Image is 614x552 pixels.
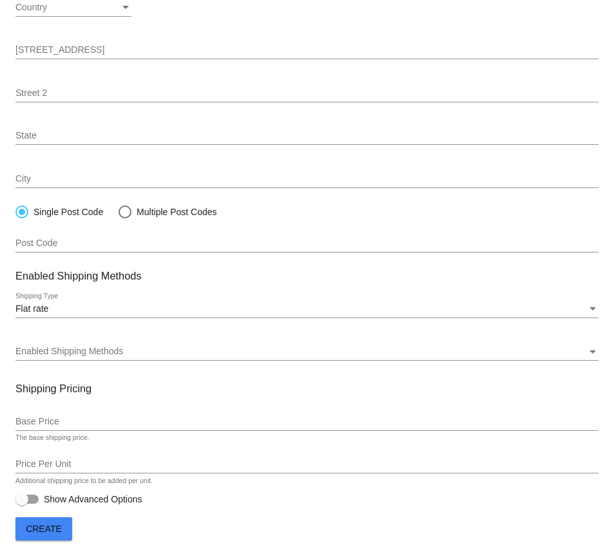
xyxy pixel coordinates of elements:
[15,3,131,13] mat-select: Country
[15,238,599,249] input: Post Code
[28,207,103,217] div: Single Post Code
[26,524,62,534] span: Create
[15,131,599,141] input: State
[15,45,599,55] input: Street 1
[131,207,217,217] div: Multiple Post Codes
[15,2,47,12] span: Country
[44,493,142,506] span: Show Advanced Options
[15,270,599,282] h3: Enabled Shipping Methods
[15,347,599,357] mat-select: Enabled Shipping Methods
[15,517,72,540] button: Create
[15,459,599,470] input: Price Per Unit
[15,346,123,356] span: Enabled Shipping Methods
[15,88,599,99] input: Street 2
[15,304,599,314] mat-select: Shipping Type
[15,434,89,442] div: The base shipping price.
[15,383,599,395] h3: Shipping Pricing
[15,174,599,184] input: City
[15,303,48,314] span: Flat rate
[15,417,599,427] input: Base Price
[15,477,153,485] div: Additional shipping price to be added per unit.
